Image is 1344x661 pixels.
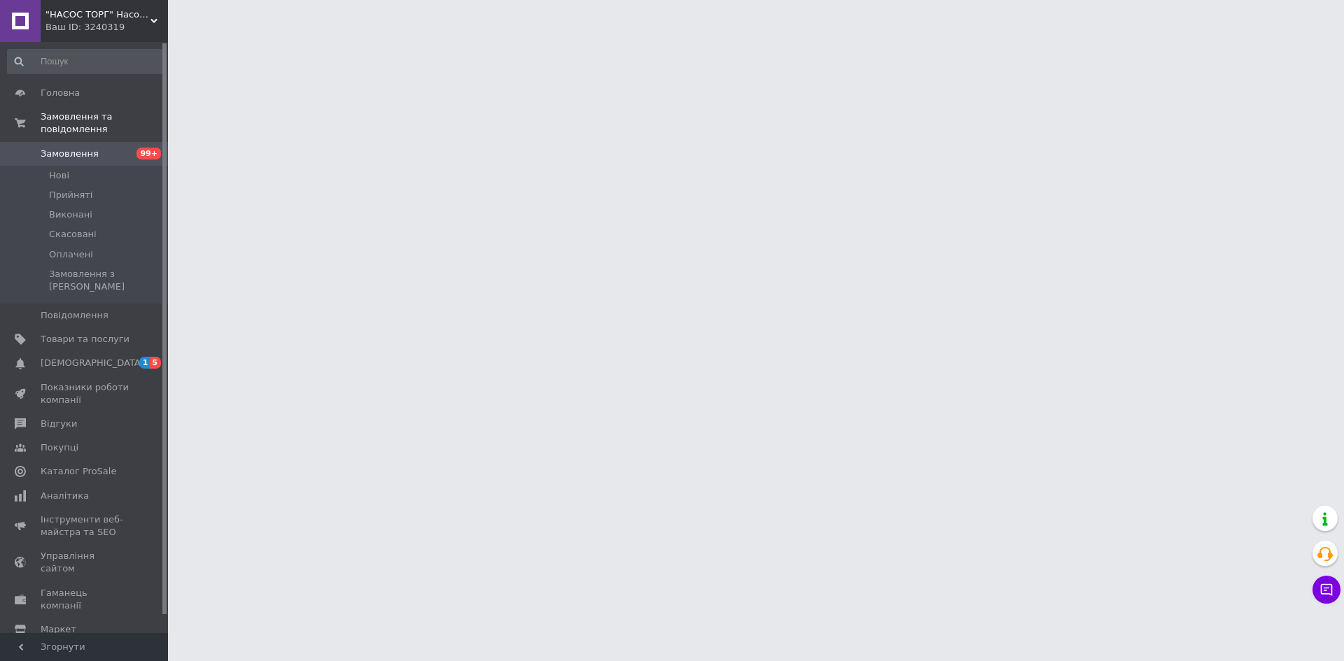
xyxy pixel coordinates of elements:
span: Інструменти веб-майстра та SEO [41,513,129,539]
button: Чат з покупцем [1312,576,1340,604]
span: Аналітика [41,490,89,502]
span: Виконані [49,208,92,221]
span: "НАСОС ТОРГ" Насосне обладнання, інструменти, освітлення [45,8,150,21]
span: Управління сайтом [41,550,129,575]
span: Каталог ProSale [41,465,116,478]
span: Відгуки [41,418,77,430]
span: Маркет [41,623,76,636]
span: Нові [49,169,69,182]
span: 99+ [136,148,161,159]
span: 5 [150,357,161,369]
span: Замовлення з [PERSON_NAME] [49,268,164,293]
span: Замовлення та повідомлення [41,111,168,136]
span: Товари та послуги [41,333,129,346]
span: Повідомлення [41,309,108,322]
span: [DEMOGRAPHIC_DATA] [41,357,144,369]
span: Прийняті [49,189,92,201]
input: Пошук [7,49,165,74]
span: 1 [139,357,150,369]
span: Покупці [41,441,78,454]
div: Ваш ID: 3240319 [45,21,168,34]
span: Головна [41,87,80,99]
span: Замовлення [41,148,99,160]
span: Оплачені [49,248,93,261]
span: Гаманець компанії [41,587,129,612]
span: Скасовані [49,228,97,241]
span: Показники роботи компанії [41,381,129,406]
